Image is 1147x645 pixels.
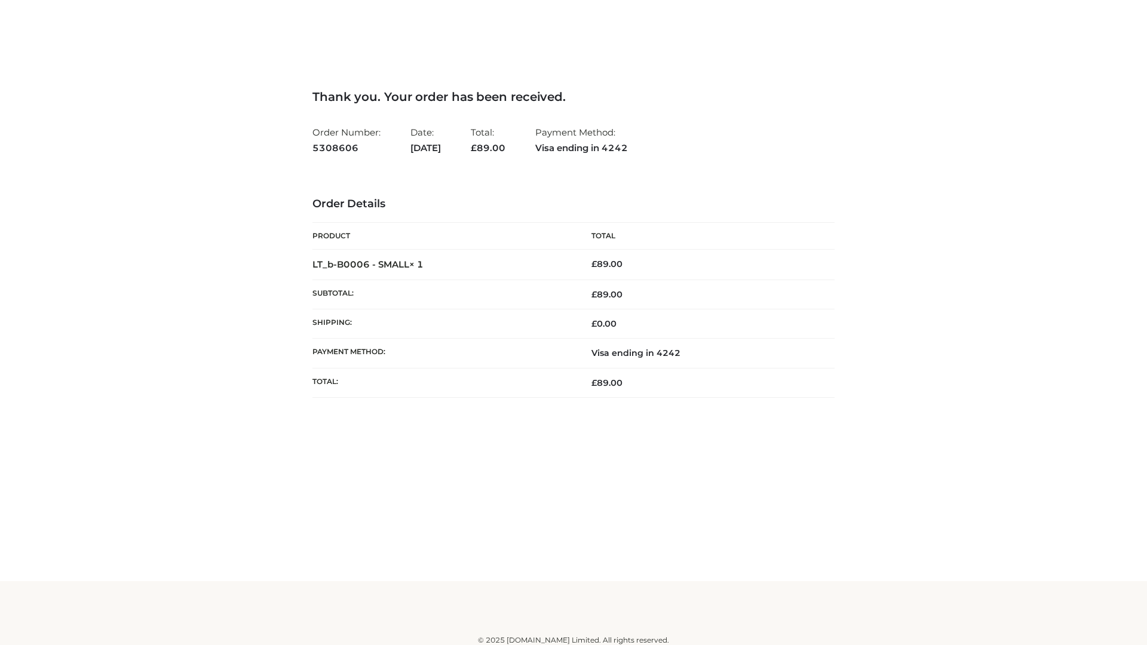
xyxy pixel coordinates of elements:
strong: [DATE] [410,140,441,156]
li: Order Number: [312,122,381,158]
th: Total [573,223,835,250]
h3: Thank you. Your order has been received. [312,90,835,104]
strong: × 1 [409,259,424,270]
h3: Order Details [312,198,835,211]
li: Payment Method: [535,122,628,158]
span: £ [591,318,597,329]
bdi: 89.00 [591,259,622,269]
li: Total: [471,122,505,158]
th: Shipping: [312,309,573,339]
th: Subtotal: [312,279,573,309]
bdi: 0.00 [591,318,617,329]
span: £ [471,142,477,153]
span: £ [591,377,597,388]
span: £ [591,259,597,269]
li: Date: [410,122,441,158]
span: 89.00 [591,377,622,388]
strong: 5308606 [312,140,381,156]
span: 89.00 [591,289,622,300]
span: £ [591,289,597,300]
strong: LT_b-B0006 - SMALL [312,259,424,270]
span: 89.00 [471,142,505,153]
strong: Visa ending in 4242 [535,140,628,156]
th: Payment method: [312,339,573,368]
th: Product [312,223,573,250]
td: Visa ending in 4242 [573,339,835,368]
th: Total: [312,368,573,397]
